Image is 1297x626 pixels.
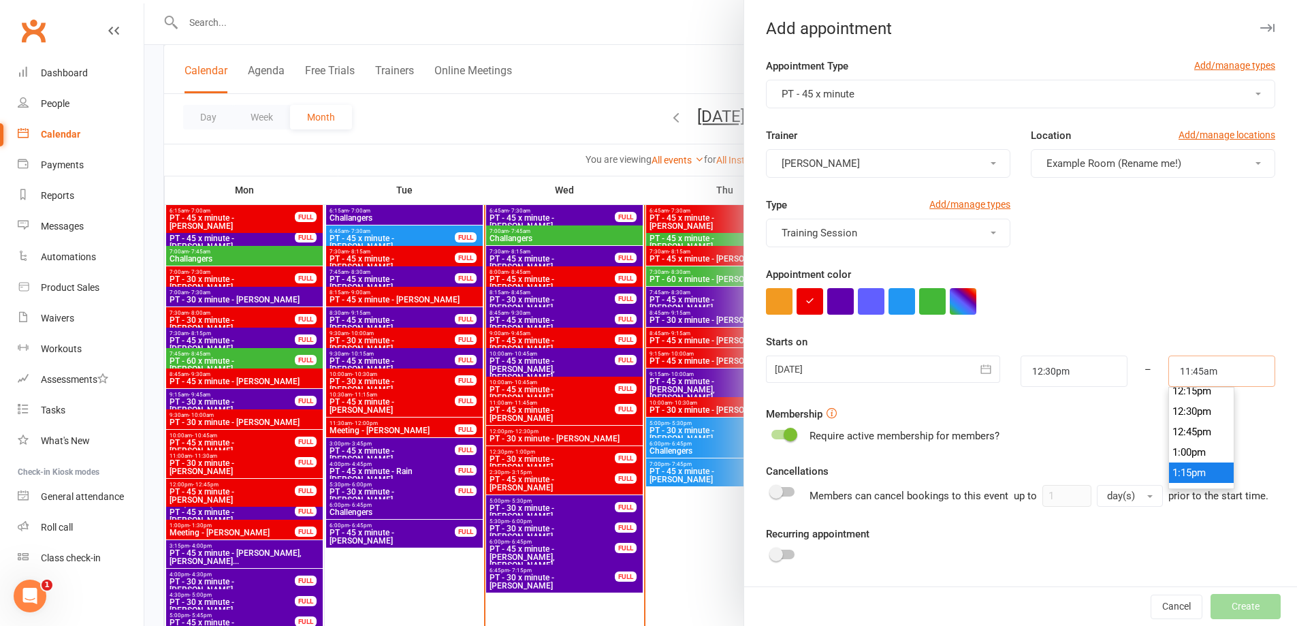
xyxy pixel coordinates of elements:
[18,364,144,395] a: Assessments
[18,150,144,181] a: Payments
[766,266,851,283] label: Appointment color
[766,334,807,350] label: Starts on
[929,197,1010,212] a: Add/manage types
[1169,422,1234,442] li: 12:45pm
[1169,463,1234,483] li: 1:15pm
[41,522,73,533] div: Roll call
[18,58,144,89] a: Dashboard
[41,159,84,170] div: Payments
[18,211,144,242] a: Messages
[18,119,144,150] a: Calendar
[18,89,144,119] a: People
[1127,356,1169,387] div: –
[810,485,1268,507] div: Members can cancel bookings to this event
[744,19,1297,38] div: Add appointment
[1169,442,1234,463] li: 1:00pm
[41,435,90,446] div: What's New
[41,405,65,416] div: Tasks
[18,303,144,334] a: Waivers
[41,313,74,324] div: Waivers
[18,395,144,426] a: Tasks
[41,129,80,140] div: Calendar
[41,282,99,293] div: Product Sales
[41,552,101,563] div: Class check-in
[42,580,52,591] span: 1
[1179,127,1275,142] a: Add/manage locations
[1046,157,1181,170] span: Example Room (Rename me!)
[782,157,860,170] span: [PERSON_NAME]
[14,580,46,612] iframe: Intercom live chat
[766,80,1275,108] button: PT - 45 x minute
[41,67,88,78] div: Dashboard
[766,583,889,599] label: Add people to appointment
[766,58,848,74] label: Appointment Type
[1169,401,1234,422] li: 12:30pm
[766,406,822,422] label: Membership
[1014,485,1163,507] div: up to
[1151,595,1202,619] button: Cancel
[766,197,787,213] label: Type
[41,374,108,385] div: Assessments
[18,181,144,211] a: Reports
[18,242,144,272] a: Automations
[766,149,1010,178] button: [PERSON_NAME]
[766,127,797,144] label: Trainer
[18,426,144,456] a: What's New
[782,88,854,100] span: PT - 45 x minute
[1169,483,1234,503] li: 1:30pm
[41,343,82,354] div: Workouts
[41,251,96,262] div: Automations
[1031,149,1275,178] button: Example Room (Rename me!)
[18,543,144,574] a: Class kiosk mode
[1107,490,1135,502] span: day(s)
[1169,381,1234,401] li: 12:15pm
[1097,485,1163,507] button: day(s)
[766,526,869,542] label: Recurring appointment
[18,512,144,543] a: Roll call
[16,14,50,48] a: Clubworx
[41,190,74,201] div: Reports
[1168,490,1268,502] span: prior to the start time.
[810,428,999,444] div: Require active membership for members?
[766,219,1010,247] button: Training Session
[41,491,124,502] div: General attendance
[18,272,144,303] a: Product Sales
[782,227,857,239] span: Training Session
[41,98,69,109] div: People
[18,482,144,512] a: General attendance kiosk mode
[18,334,144,364] a: Workouts
[1031,127,1071,144] label: Location
[41,221,84,232] div: Messages
[766,463,829,480] label: Cancellations
[1194,58,1275,73] a: Add/manage types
